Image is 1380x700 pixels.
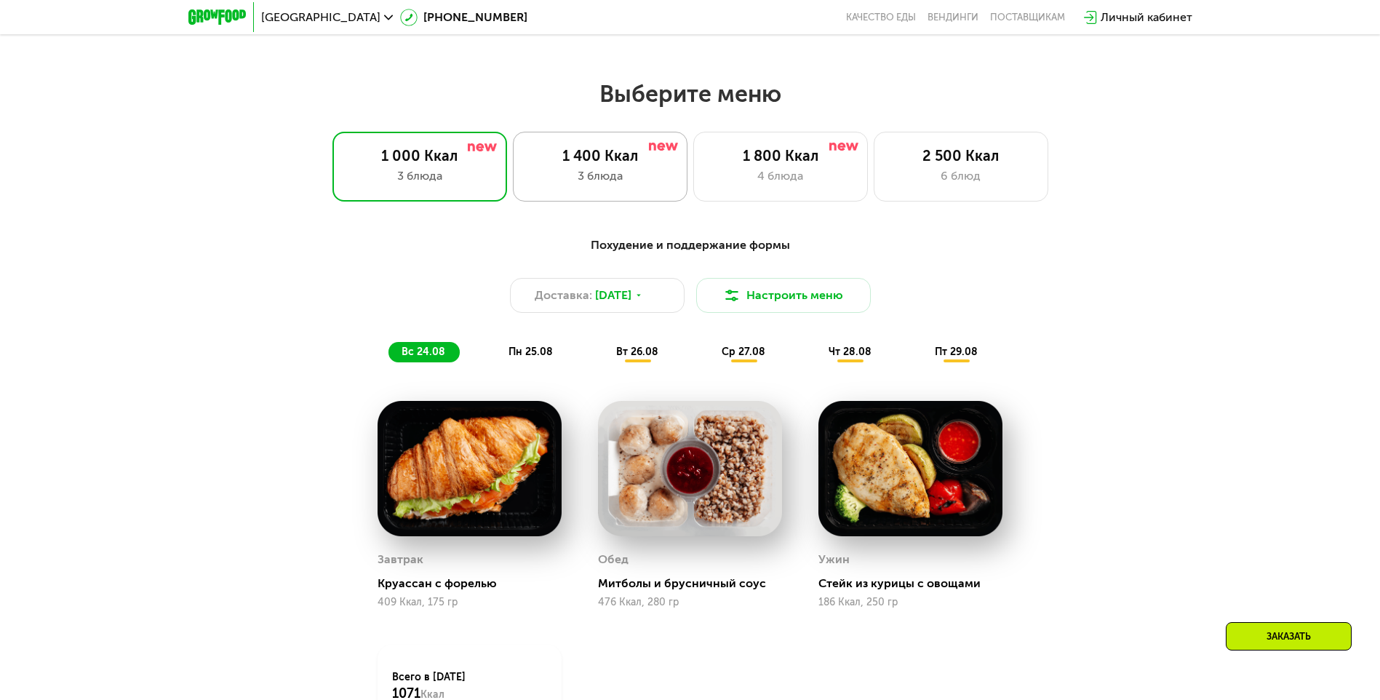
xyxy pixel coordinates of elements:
[595,287,631,304] span: [DATE]
[260,236,1121,255] div: Похудение и поддержание формы
[528,167,672,185] div: 3 блюда
[598,597,782,608] div: 476 Ккал, 280 гр
[528,147,672,164] div: 1 400 Ккал
[846,12,916,23] a: Качество еды
[1226,622,1352,651] div: Заказать
[709,147,853,164] div: 1 800 Ккал
[261,12,380,23] span: [GEOGRAPHIC_DATA]
[722,346,765,358] span: ср 27.08
[378,576,573,591] div: Круассан с форелью
[508,346,553,358] span: пн 25.08
[616,346,658,358] span: вт 26.08
[348,147,492,164] div: 1 000 Ккал
[829,346,872,358] span: чт 28.08
[889,147,1033,164] div: 2 500 Ккал
[400,9,527,26] a: [PHONE_NUMBER]
[818,576,1014,591] div: Стейк из курицы с овощами
[535,287,592,304] span: Доставка:
[818,549,850,570] div: Ужин
[598,576,794,591] div: Митболы и брусничный соус
[378,549,423,570] div: Завтрак
[598,549,629,570] div: Обед
[990,12,1065,23] div: поставщикам
[402,346,445,358] span: вс 24.08
[935,346,978,358] span: пт 29.08
[696,278,871,313] button: Настроить меню
[818,597,1002,608] div: 186 Ккал, 250 гр
[1101,9,1192,26] div: Личный кабинет
[928,12,978,23] a: Вендинги
[709,167,853,185] div: 4 блюда
[348,167,492,185] div: 3 блюда
[889,167,1033,185] div: 6 блюд
[378,597,562,608] div: 409 Ккал, 175 гр
[47,79,1333,108] h2: Выберите меню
